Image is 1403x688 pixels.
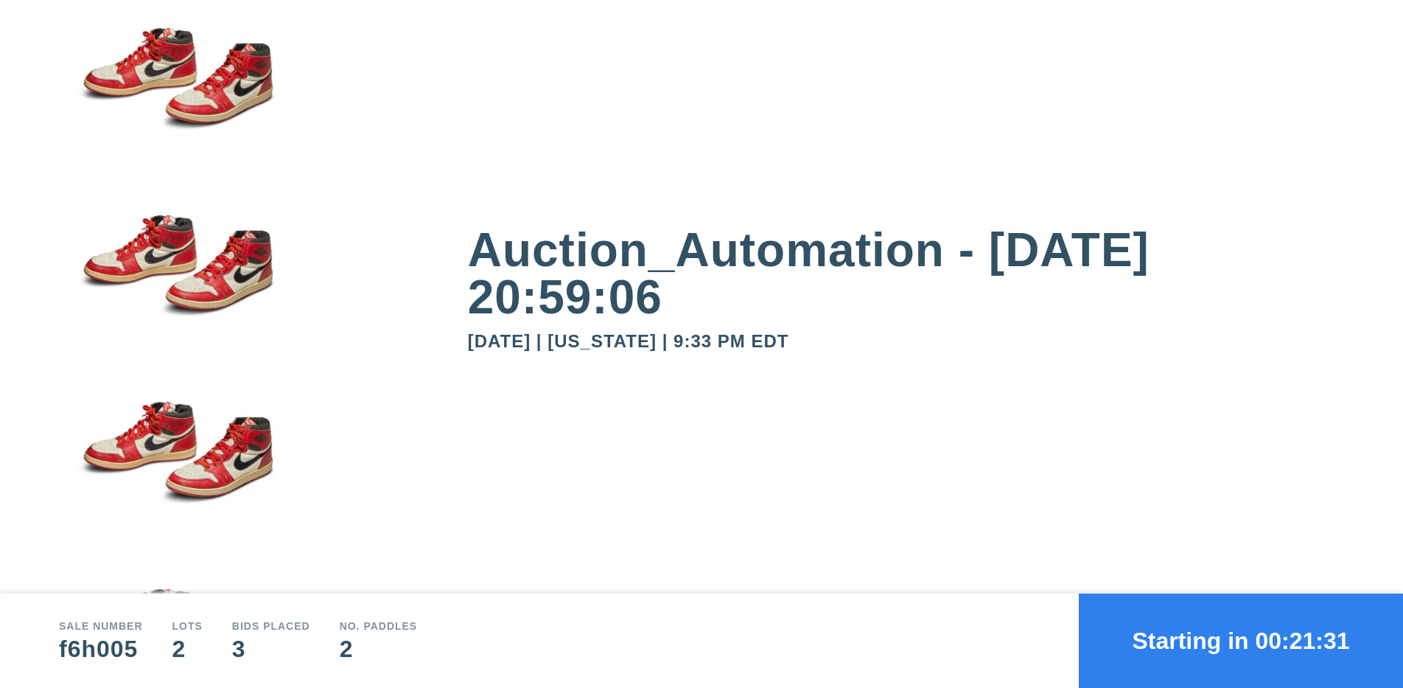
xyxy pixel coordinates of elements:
[59,621,143,631] div: Sale number
[1079,594,1403,688] button: Starting in 00:21:31
[340,637,418,661] div: 2
[232,637,310,661] div: 3
[340,621,418,631] div: No. Paddles
[172,621,203,631] div: Lots
[172,637,203,661] div: 2
[59,637,143,661] div: f6h005
[59,187,295,375] img: small
[468,226,1344,321] div: Auction_Automation - [DATE] 20:59:06
[232,621,310,631] div: Bids Placed
[468,333,1344,350] div: [DATE] | [US_STATE] | 9:33 PM EDT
